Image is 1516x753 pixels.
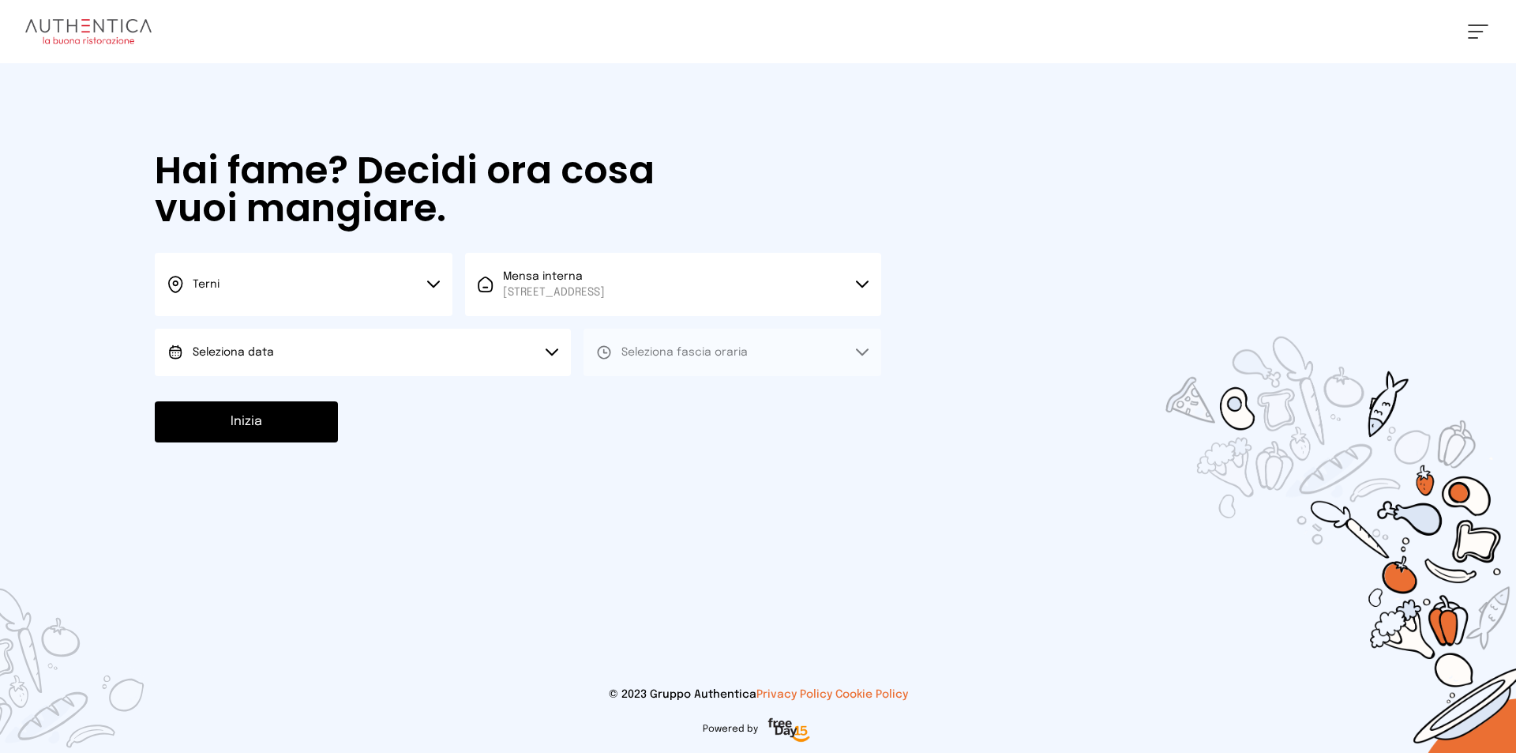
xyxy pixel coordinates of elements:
button: Inizia [155,401,338,442]
span: Powered by [703,723,758,736]
h1: Hai fame? Decidi ora cosa vuoi mangiare. [155,152,700,228]
a: Cookie Policy [835,689,908,700]
span: Terni [193,279,220,290]
button: Mensa interna[STREET_ADDRESS] [465,253,881,316]
button: Seleziona fascia oraria [584,329,881,376]
p: © 2023 Gruppo Authentica [25,687,1491,702]
button: Terni [155,253,452,316]
img: logo.8f33a47.png [25,19,152,44]
img: logo-freeday.3e08031.png [764,715,814,747]
button: Seleziona data [155,329,571,376]
a: Privacy Policy [756,689,832,700]
span: [STREET_ADDRESS] [503,284,605,300]
span: Seleziona fascia oraria [621,347,748,358]
img: sticker-selezione-mensa.70a28f7.png [1074,246,1516,753]
span: Mensa interna [503,269,605,300]
span: Seleziona data [193,347,274,358]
